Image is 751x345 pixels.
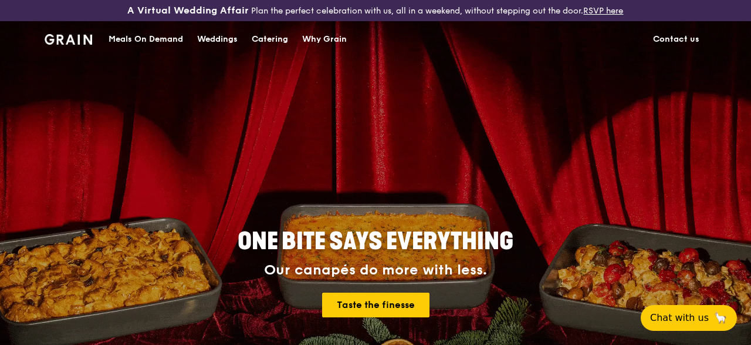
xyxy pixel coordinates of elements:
a: Weddings [190,22,245,57]
span: 🦙 [713,311,728,325]
div: Why Grain [302,22,347,57]
span: ONE BITE SAYS EVERYTHING [238,227,513,256]
a: Why Grain [295,22,354,57]
div: Our canapés do more with less. [164,262,587,279]
div: Weddings [197,22,238,57]
h3: A Virtual Wedding Affair [127,5,249,16]
a: Contact us [646,22,706,57]
div: Catering [252,22,288,57]
a: RSVP here [583,6,623,16]
a: GrainGrain [45,21,92,56]
div: Meals On Demand [109,22,183,57]
a: Catering [245,22,295,57]
span: Chat with us [650,311,709,325]
button: Chat with us🦙 [641,305,737,331]
a: Taste the finesse [322,293,429,317]
div: Plan the perfect celebration with us, all in a weekend, without stepping out the door. [125,5,625,16]
img: Grain [45,34,92,45]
